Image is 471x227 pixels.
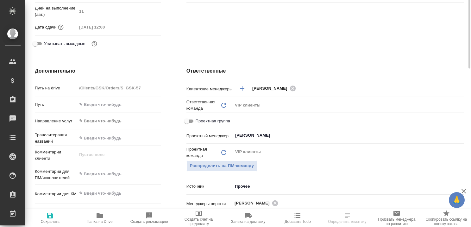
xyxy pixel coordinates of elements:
[35,191,77,197] p: Комментарии для КМ
[41,219,60,224] span: Сохранить
[25,209,75,227] button: Сохранить
[196,118,230,124] span: Проектная группа
[79,118,154,124] div: ✎ Введи что-нибудь
[449,192,465,208] button: 🙏
[235,81,250,96] button: Добавить менеджера
[77,116,161,126] div: ✎ Введи что-нибудь
[35,24,57,30] p: Дата сдачи
[223,209,273,227] button: Заявка на доставку
[233,100,464,111] div: VIP клиенты
[186,86,233,92] p: Клиентские менеджеры
[323,209,372,227] button: Определить тематику
[190,162,254,170] span: Распределить на ПМ-команду
[235,200,273,206] span: [PERSON_NAME]
[77,23,132,32] input: Пустое поле
[77,133,161,143] input: ✎ Введи что-нибудь
[35,168,77,181] p: Комментарии для ПМ/исполнителей
[233,181,464,192] div: Прочее
[44,209,112,215] span: SmartCat в заказе не используется
[178,217,219,226] span: Создать счет на предоплату
[124,209,174,227] button: Создать рекламацию
[35,132,77,145] p: Транслитерация названий
[252,84,298,92] div: [PERSON_NAME]
[186,201,233,207] p: Менеджеры верстки
[186,133,233,139] p: Проектный менеджер
[285,219,311,224] span: Добавить Todo
[90,40,98,48] button: Выбери, если сб и вс нужно считать рабочими днями для выполнения заказа.
[461,88,462,89] button: Open
[186,183,233,190] p: Источник
[376,217,418,226] span: Призвать менеджера по развитию
[75,209,124,227] button: Папка на Drive
[461,135,462,136] button: Open
[57,23,65,31] button: Если добавить услуги и заполнить их объемом, то дата рассчитается автоматически
[328,219,366,224] span: Определить тематику
[35,149,77,162] p: Комментарии клиента
[422,209,471,227] button: Скопировать ссылку на оценку заказа
[77,7,161,16] input: Пустое поле
[186,67,464,75] h4: Ответственные
[77,100,161,109] input: ✎ Введи что-нибудь
[186,146,220,159] p: Проектная команда
[231,219,265,224] span: Заявка на доставку
[35,118,77,124] p: Направление услуг
[130,219,168,224] span: Создать рекламацию
[186,160,258,172] button: Распределить на ПМ-команду
[425,217,467,226] span: Скопировать ссылку на оценку заказа
[35,67,161,75] h4: Дополнительно
[174,209,223,227] button: Создать счет на предоплату
[273,209,322,227] button: Добавить Todo
[77,83,161,93] input: Пустое поле
[35,5,77,18] p: Дней на выполнение (авт.)
[372,209,421,227] button: Призвать менеджера по развитию
[186,99,220,112] p: Ответственная команда
[44,41,85,47] span: Учитывать выходные
[186,160,258,172] span: В заказе уже есть ответственный ПМ или ПМ группа
[451,193,462,207] span: 🙏
[35,85,77,91] p: Путь на drive
[87,219,113,224] span: Папка на Drive
[35,101,77,108] p: Путь
[252,85,291,92] span: [PERSON_NAME]
[235,199,280,207] div: [PERSON_NAME]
